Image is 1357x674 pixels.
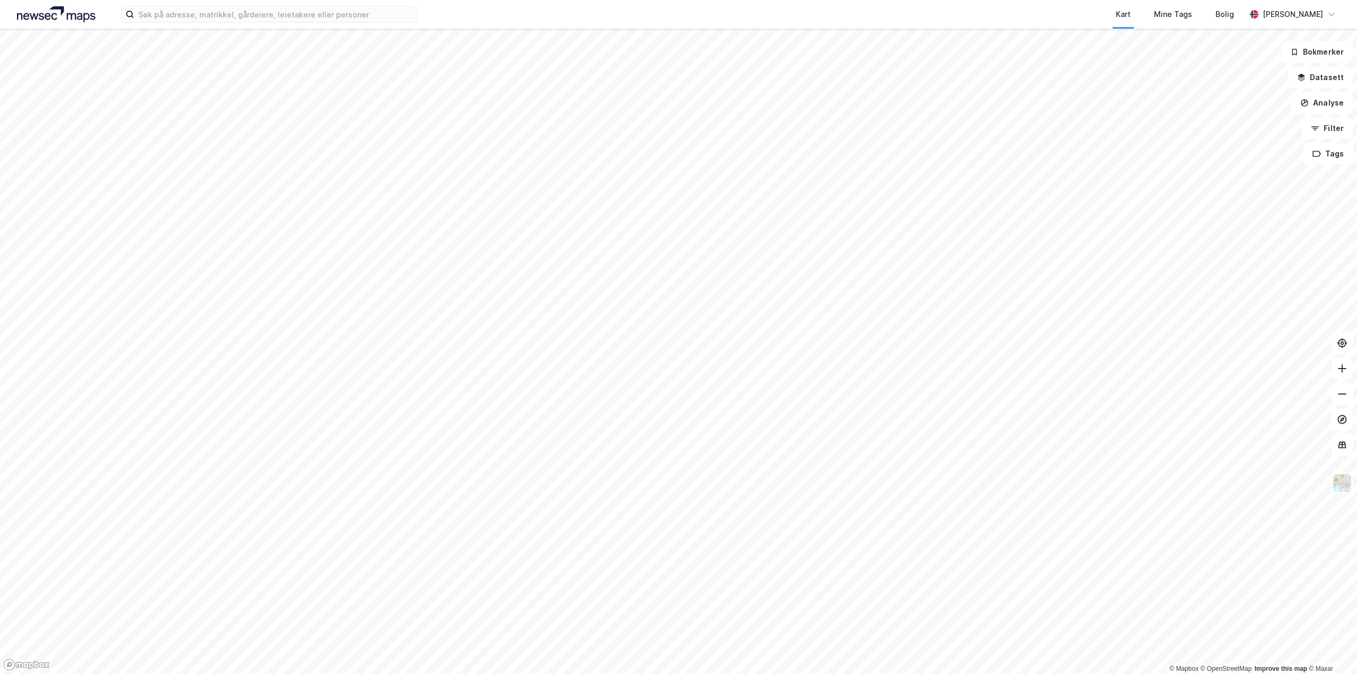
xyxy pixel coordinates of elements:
a: Mapbox homepage [3,659,50,671]
iframe: Chat Widget [1304,623,1357,674]
img: Z [1332,473,1352,493]
div: Kart [1116,8,1131,21]
button: Filter [1302,118,1353,139]
button: Tags [1303,143,1353,164]
img: logo.a4113a55bc3d86da70a041830d287a7e.svg [17,6,95,22]
button: Datasett [1288,67,1353,88]
a: Mapbox [1169,665,1199,672]
button: Analyse [1291,92,1353,113]
button: Bokmerker [1281,41,1353,63]
div: [PERSON_NAME] [1263,8,1323,21]
input: Søk på adresse, matrikkel, gårdeiere, leietakere eller personer [134,6,417,22]
div: Mine Tags [1154,8,1192,21]
div: Kontrollprogram for chat [1304,623,1357,674]
a: Improve this map [1255,665,1307,672]
a: OpenStreetMap [1201,665,1252,672]
div: Bolig [1215,8,1234,21]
